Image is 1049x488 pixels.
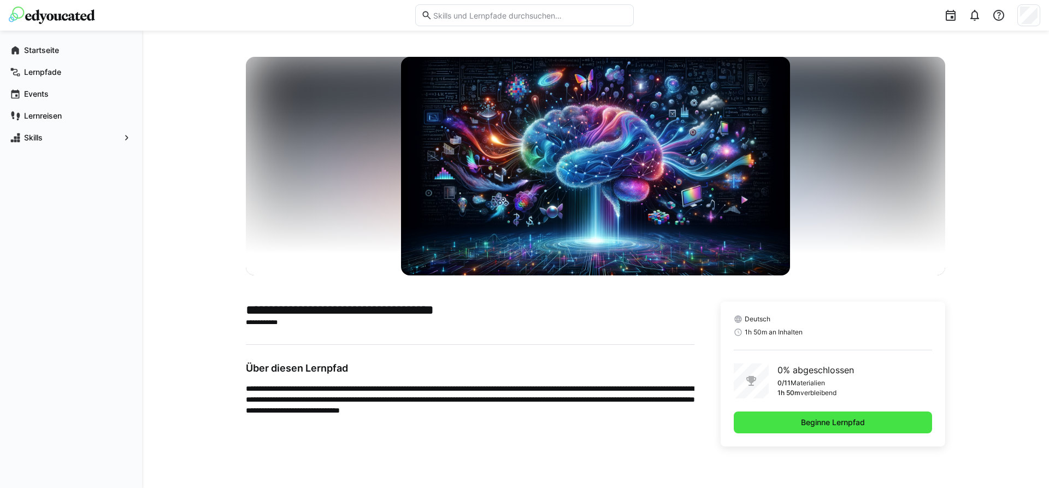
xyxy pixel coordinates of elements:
span: Beginne Lernpfad [799,417,867,428]
h3: Über diesen Lernpfad [246,362,694,374]
p: verbleibend [800,389,836,397]
p: Materialien [791,379,825,387]
p: 1h 50m [777,389,800,397]
p: 0/11 [777,379,791,387]
span: 1h 50m an Inhalten [745,328,803,337]
span: Deutsch [745,315,770,324]
input: Skills und Lernpfade durchsuchen… [432,10,628,20]
button: Beginne Lernpfad [734,411,932,433]
p: 0% abgeschlossen [777,363,854,377]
